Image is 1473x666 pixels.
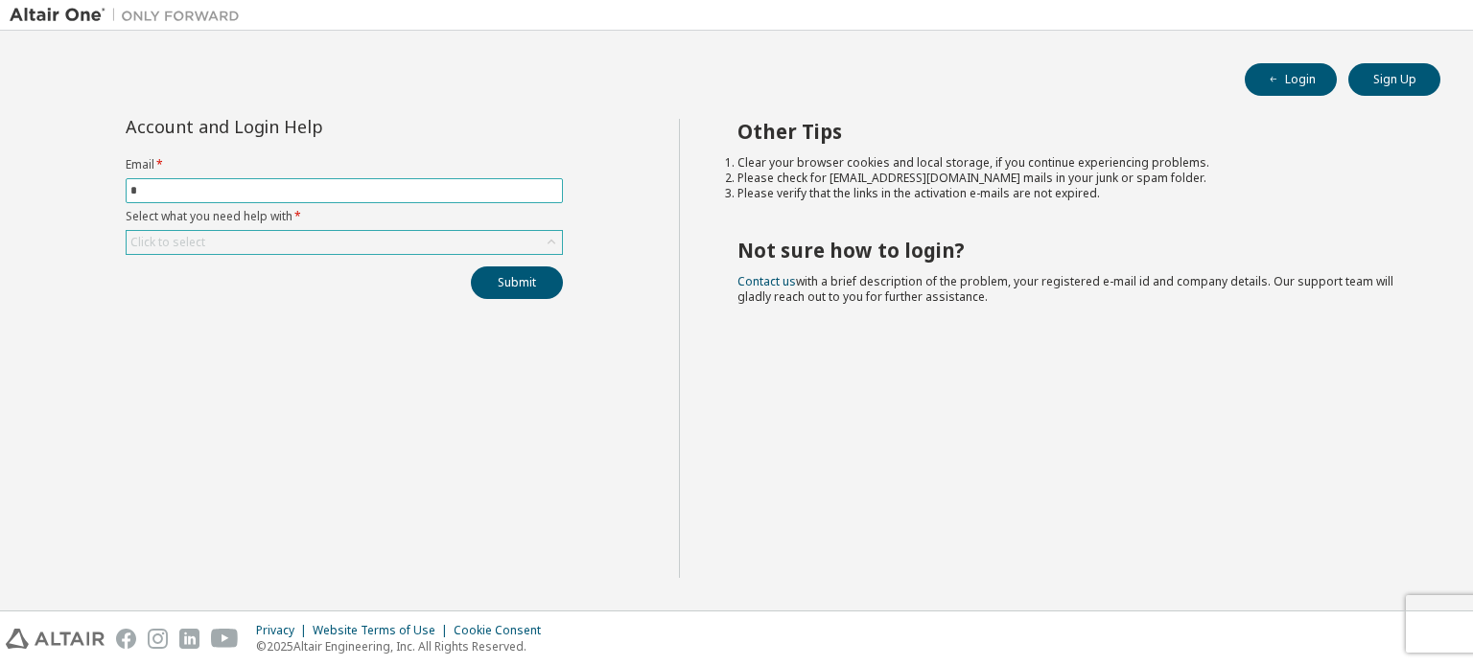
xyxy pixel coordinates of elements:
div: Account and Login Help [126,119,476,134]
div: Website Terms of Use [313,623,454,638]
button: Sign Up [1348,63,1440,96]
label: Select what you need help with [126,209,563,224]
div: Cookie Consent [454,623,552,638]
li: Clear your browser cookies and local storage, if you continue experiencing problems. [737,155,1407,171]
button: Login [1245,63,1337,96]
a: Contact us [737,273,796,289]
li: Please check for [EMAIL_ADDRESS][DOMAIN_NAME] mails in your junk or spam folder. [737,171,1407,186]
div: Click to select [130,235,205,250]
span: with a brief description of the problem, your registered e-mail id and company details. Our suppo... [737,273,1393,305]
img: altair_logo.svg [6,629,105,649]
div: Click to select [127,231,562,254]
img: instagram.svg [148,629,168,649]
img: facebook.svg [116,629,136,649]
button: Submit [471,266,563,299]
li: Please verify that the links in the activation e-mails are not expired. [737,186,1407,201]
label: Email [126,157,563,172]
img: youtube.svg [211,629,239,649]
img: linkedin.svg [179,629,199,649]
div: Privacy [256,623,313,638]
h2: Other Tips [737,119,1407,144]
img: Altair One [10,6,249,25]
p: © 2025 Altair Engineering, Inc. All Rights Reserved. [256,638,552,655]
h2: Not sure how to login? [737,238,1407,263]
